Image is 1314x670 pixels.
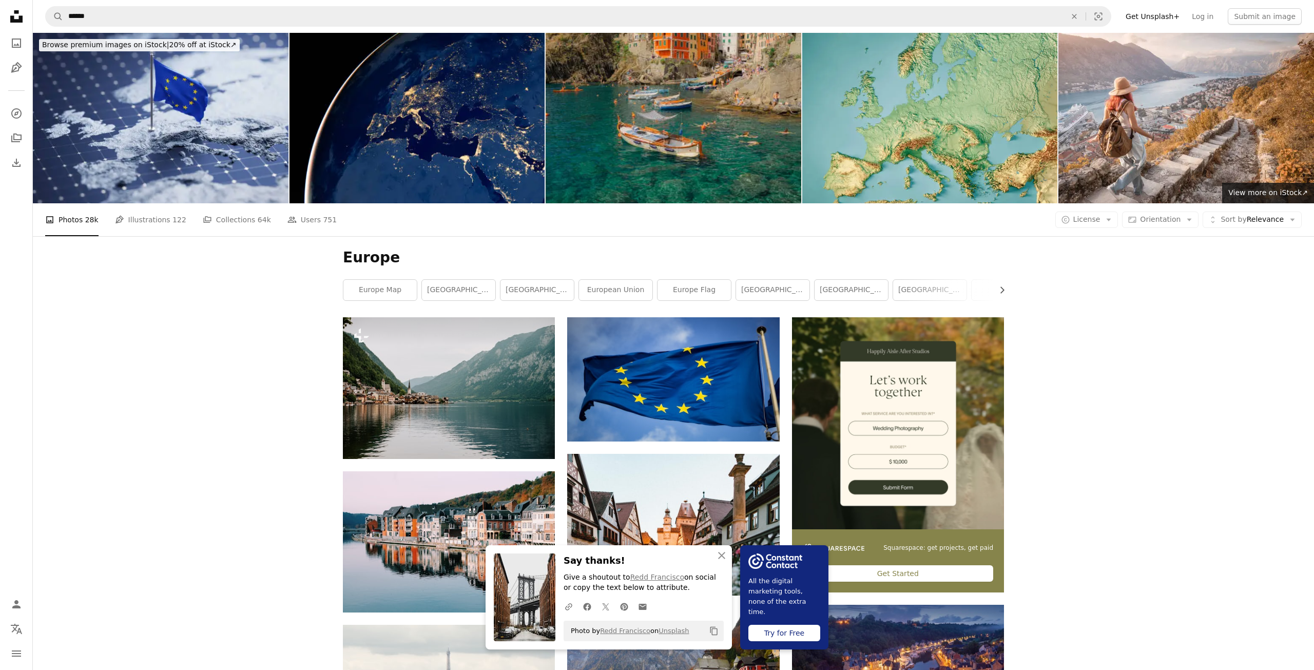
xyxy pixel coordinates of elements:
button: Copy to clipboard [705,622,723,640]
a: Photos [6,33,27,53]
img: Scenic view of Cinque Terre at Mediterranean coast [546,33,801,203]
h1: Europe [343,248,1004,267]
img: white and pink petaled flowers on metal fence near concrete houses and tower at daytime [567,454,779,596]
a: travel [972,280,1045,300]
button: Orientation [1122,212,1199,228]
a: europe flag [658,280,731,300]
button: Language [6,619,27,639]
span: Browse premium images on iStock | [42,41,169,49]
a: Collections 64k [203,203,271,236]
a: a small village on the shore of a lake [343,383,555,392]
span: Squarespace: get projects, get paid [883,544,993,552]
a: assorted-color of houses near lake [343,537,555,546]
span: Orientation [1140,215,1181,223]
img: a small village on the shore of a lake [343,317,555,459]
button: Search Unsplash [46,7,63,26]
a: europe map [343,280,417,300]
a: Download History [6,152,27,173]
a: Squarespace: get projects, get paidGet Started [792,317,1004,592]
span: 122 [172,214,186,225]
a: Share over email [633,596,652,617]
span: 751 [323,214,337,225]
a: [GEOGRAPHIC_DATA] [422,280,495,300]
a: All the digital marketing tools, none of the extra time.Try for Free [740,545,828,649]
a: Illustrations 122 [115,203,186,236]
a: european union [579,280,652,300]
p: Give a shoutout to on social or copy the text below to attribute. [564,572,724,593]
img: file-1747939142011-51e5cc87e3c9 [803,544,864,553]
a: [GEOGRAPHIC_DATA] [736,280,809,300]
a: Browse premium images on iStock|20% off at iStock↗ [33,33,246,58]
a: Share on Pinterest [615,596,633,617]
a: Share on Facebook [578,596,596,617]
a: Illustrations [6,58,27,78]
a: Get Unsplash+ [1119,8,1186,25]
a: Unsplash [659,627,689,635]
div: Try for Free [748,625,820,641]
img: file-1747939393036-2c53a76c450aimage [792,317,1004,529]
span: All the digital marketing tools, none of the extra time. [748,576,820,617]
button: Submit an image [1228,8,1302,25]
a: Log in [1186,8,1220,25]
span: Sort by [1221,215,1246,223]
a: Redd Francisco [600,627,650,635]
img: Western Europe 3D Render Topographic Map Color [802,33,1058,203]
a: Log in / Sign up [6,594,27,615]
button: Visual search [1086,7,1111,26]
a: Collections [6,128,27,148]
form: Find visuals sitewide [45,6,1111,27]
a: Explore [6,103,27,124]
a: Redd Francisco [630,573,684,581]
img: Earth at night, City Lights of Europe. Elements of this image furnished by NASA. [289,33,545,203]
a: [GEOGRAPHIC_DATA] [893,280,967,300]
button: Clear [1063,7,1086,26]
span: View more on iStock ↗ [1228,188,1308,197]
span: 64k [258,214,271,225]
a: white and pink petaled flowers on metal fence near concrete houses and tower at daytime [567,520,779,529]
a: Users 751 [287,203,337,236]
a: View more on iStock↗ [1222,183,1314,203]
a: blue and yellow star flag [567,374,779,384]
button: scroll list to the right [993,280,1004,300]
a: [GEOGRAPHIC_DATA] [815,280,888,300]
span: License [1073,215,1100,223]
h3: Say thanks! [564,553,724,568]
span: Photo by on [566,623,689,639]
img: Flag of European Union waving on pole on the 3d topographic map surface and abstract background w... [33,33,288,203]
span: 20% off at iStock ↗ [42,41,237,49]
button: Menu [6,643,27,664]
img: Female tourist descending ancient stone steps, savoring breathtaking view of Kotor bay at sunset ... [1058,33,1314,203]
a: [GEOGRAPHIC_DATA] [500,280,574,300]
button: License [1055,212,1118,228]
button: Sort byRelevance [1203,212,1302,228]
img: file-1754318165549-24bf788d5b37 [748,553,802,569]
img: blue and yellow star flag [567,317,779,442]
div: Get Started [803,565,993,582]
a: Share on Twitter [596,596,615,617]
img: assorted-color of houses near lake [343,471,555,612]
span: Relevance [1221,215,1284,225]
